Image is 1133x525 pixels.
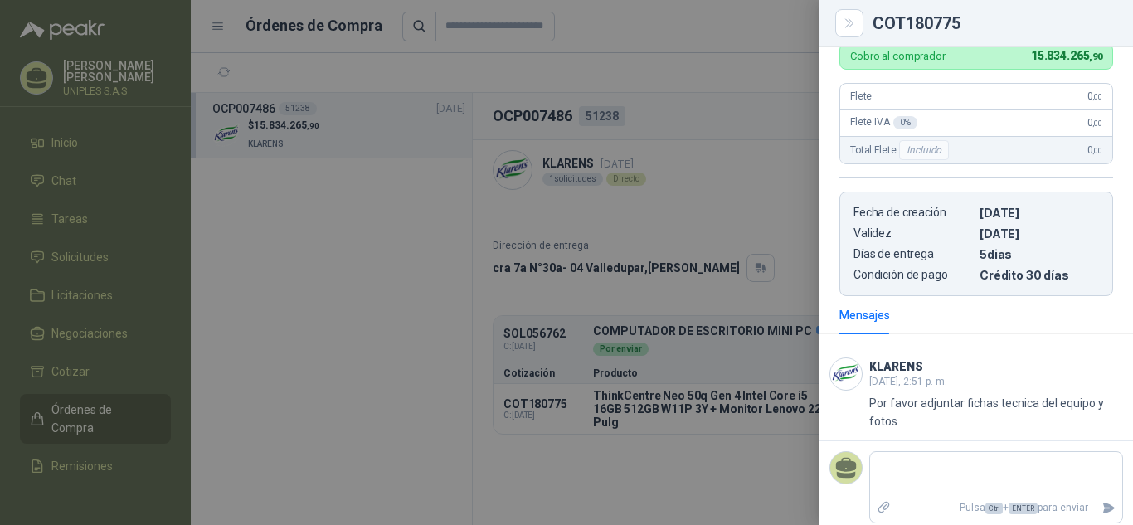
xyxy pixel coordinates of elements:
[893,116,917,129] div: 0 %
[853,226,973,241] p: Validez
[853,206,973,220] p: Fecha de creación
[830,358,862,390] img: Company Logo
[869,394,1123,430] p: Por favor adjuntar fichas tecnica del equipo y fotos
[853,268,973,282] p: Condición de pago
[1087,90,1102,102] span: 0
[853,247,973,261] p: Días de entrega
[873,15,1113,32] div: COT180775
[870,493,898,523] label: Adjuntar archivos
[1009,503,1038,514] span: ENTER
[1092,92,1102,101] span: ,00
[1031,49,1102,62] span: 15.834.265
[980,268,1099,282] p: Crédito 30 días
[850,90,872,102] span: Flete
[869,376,947,387] span: [DATE], 2:51 p. m.
[985,503,1003,514] span: Ctrl
[980,247,1099,261] p: 5 dias
[839,13,859,33] button: Close
[1087,144,1102,156] span: 0
[869,362,923,372] h3: KLARENS
[899,140,949,160] div: Incluido
[1087,117,1102,129] span: 0
[980,206,1099,220] p: [DATE]
[980,226,1099,241] p: [DATE]
[1092,119,1102,128] span: ,00
[1089,51,1102,62] span: ,90
[850,116,917,129] span: Flete IVA
[1095,493,1122,523] button: Enviar
[850,51,946,61] p: Cobro al comprador
[1092,146,1102,155] span: ,00
[839,306,890,324] div: Mensajes
[898,493,1096,523] p: Pulsa + para enviar
[850,140,952,160] span: Total Flete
